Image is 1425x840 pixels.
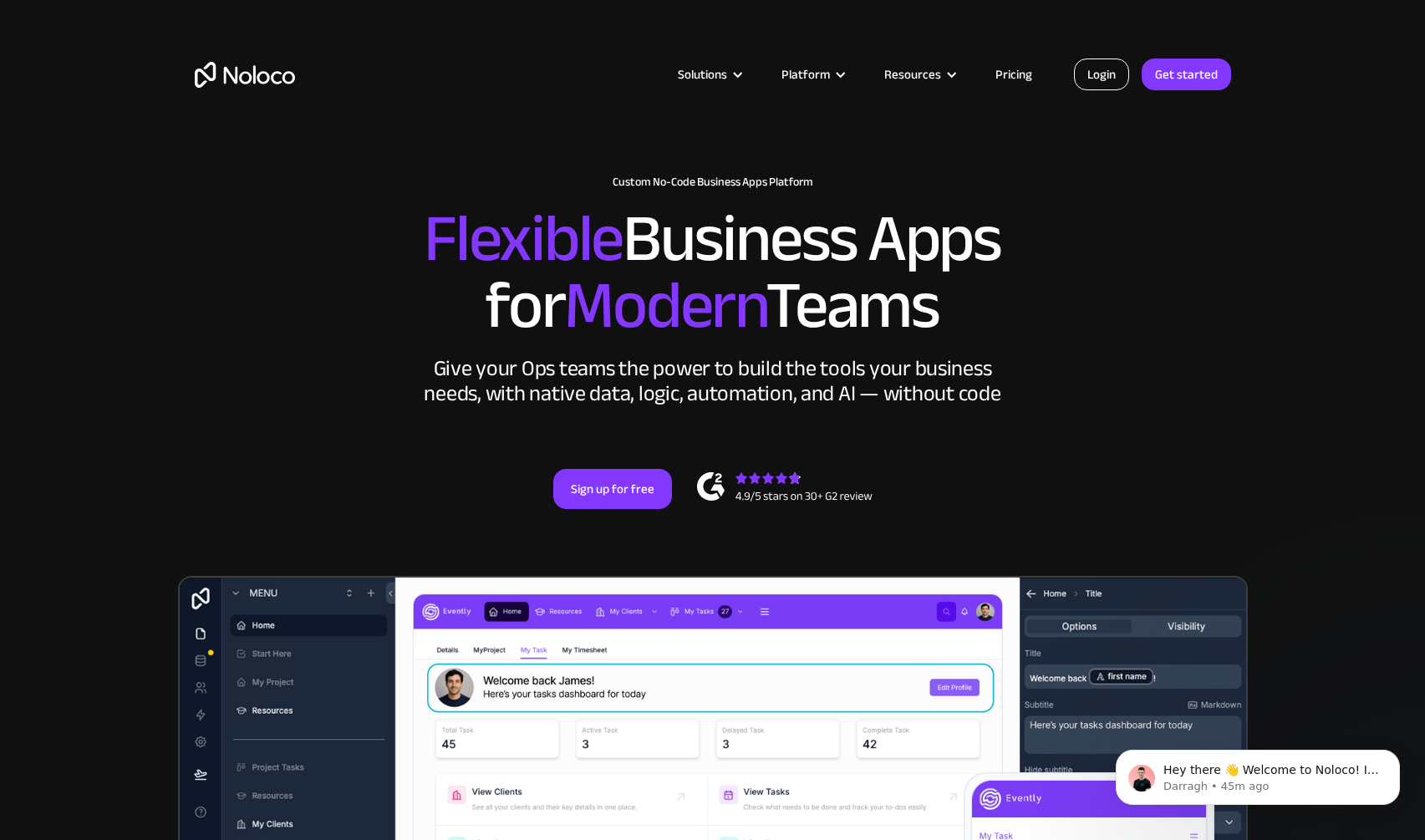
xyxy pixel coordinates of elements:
div: Platform [781,64,830,85]
div: Solutions [678,64,727,85]
div: Solutions [657,64,761,85]
div: Resources [884,64,941,85]
div: Resources [863,64,975,85]
span: Modern [564,243,766,368]
h2: Business Apps for Teams [195,206,1231,339]
span: Flexible [424,176,623,301]
a: home [195,62,295,88]
h1: Custom No-Code Business Apps Platform [195,176,1231,189]
div: Platform [761,64,863,85]
iframe: Intercom notifications message [1091,715,1425,832]
a: Pricing [975,64,1053,85]
a: Login [1074,59,1129,90]
a: Get started [1142,59,1231,90]
div: Give your Ops teams the power to build the tools your business needs, with native data, logic, au... [420,356,1005,406]
a: Sign up for free [553,469,672,509]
